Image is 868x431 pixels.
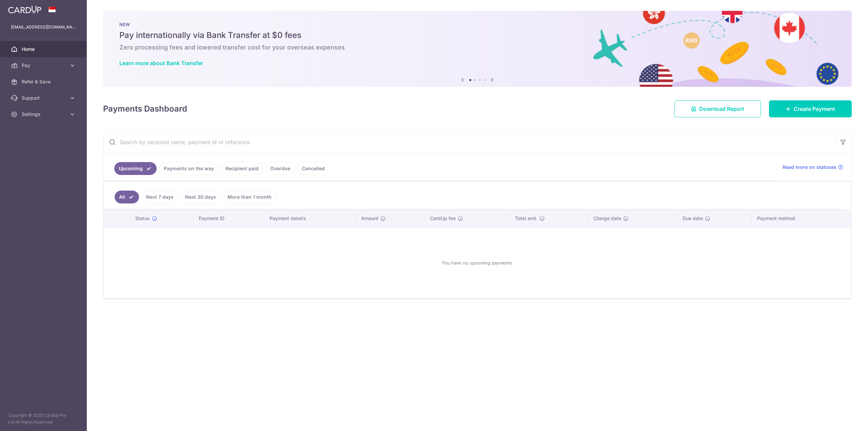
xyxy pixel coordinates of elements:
a: All [115,191,139,203]
a: Cancelled [297,162,329,175]
span: Pay [22,62,66,69]
span: Amount [361,215,378,222]
span: Download Report [699,105,744,113]
th: Payment ID [193,210,264,227]
a: Recipient paid [221,162,263,175]
p: [EMAIL_ADDRESS][DOMAIN_NAME] [11,24,76,31]
span: Create Payment [794,105,835,113]
a: Upcoming [114,162,157,175]
span: Home [22,46,66,53]
span: Charge date [593,215,621,222]
span: Refer & Save [22,78,66,85]
img: Bank transfer banner [103,11,852,87]
input: Search by recipient name, payment id or reference [103,131,835,153]
div: You have no upcoming payments. [112,233,843,293]
span: Read more on statuses [783,164,836,171]
h5: Pay internationally via Bank Transfer at $0 fees [119,30,835,41]
a: Next 30 days [181,191,220,203]
a: Payments on the way [159,162,218,175]
th: Payment method [752,210,851,227]
a: Create Payment [769,100,852,117]
span: CardUp fee [430,215,456,222]
span: Status [135,215,150,222]
th: Payment details [264,210,356,227]
img: CardUp [8,5,41,14]
h4: Payments Dashboard [103,103,187,115]
a: Download Report [674,100,761,117]
a: Learn more about Bank Transfer [119,60,203,66]
p: NEW [119,22,835,27]
h6: Zero processing fees and lowered transfer cost for your overseas expenses [119,43,835,52]
span: Settings [22,111,66,118]
span: Due date [683,215,703,222]
a: Next 7 days [142,191,178,203]
span: Support [22,95,66,101]
a: Overdue [266,162,295,175]
span: Total amt. [515,215,537,222]
a: More than 1 month [223,191,276,203]
a: Read more on statuses [783,164,843,171]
